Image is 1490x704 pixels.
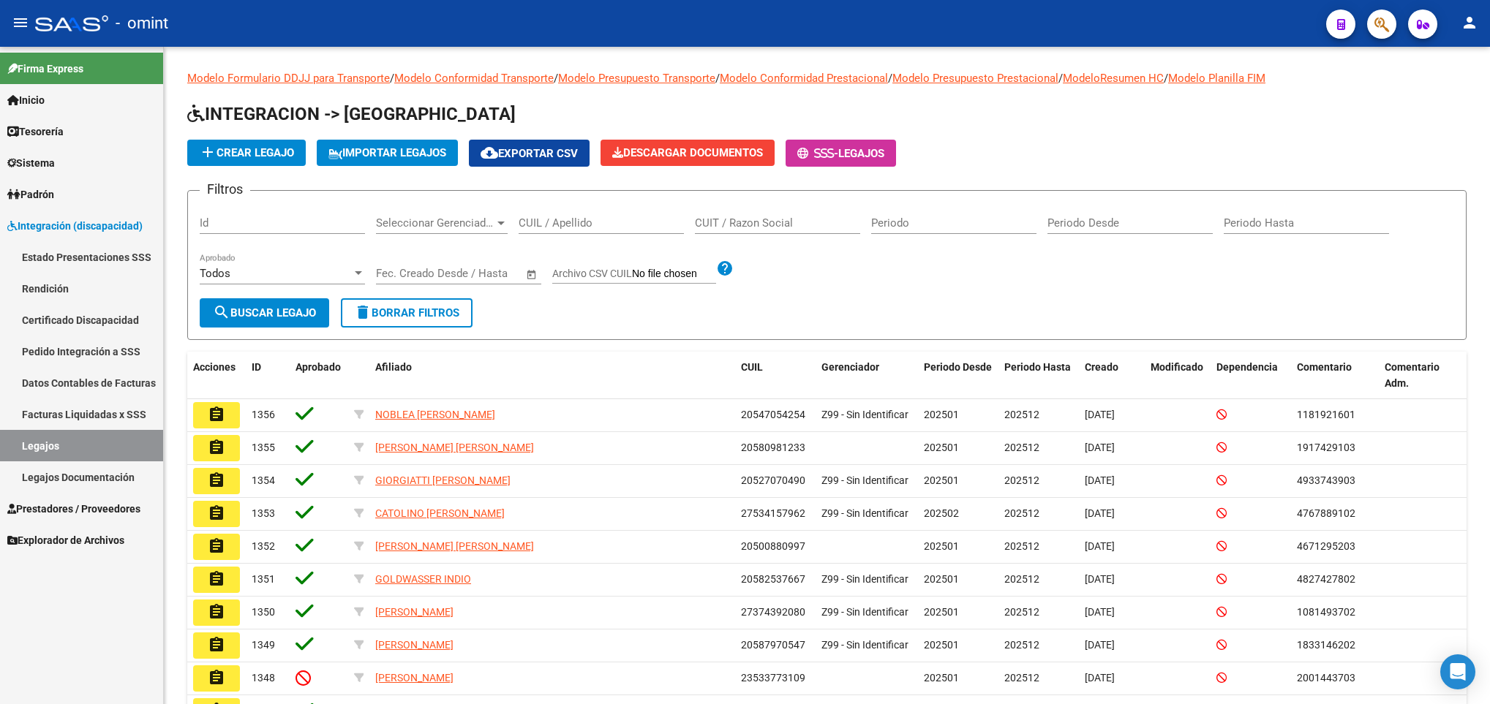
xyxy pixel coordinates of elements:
[369,352,735,400] datatable-header-cell: Afiliado
[821,573,908,585] span: Z99 - Sin Identificar
[252,540,275,552] span: 1352
[1297,606,1355,618] span: 1081493702
[1151,361,1203,373] span: Modificado
[821,507,908,519] span: Z99 - Sin Identificar
[720,72,888,85] a: Modelo Conformidad Prestacional
[924,409,959,420] span: 202501
[741,442,805,453] span: 20580981233
[821,474,908,486] span: Z99 - Sin Identificar
[1079,352,1145,400] datatable-header-cell: Creado
[1085,573,1115,585] span: [DATE]
[786,140,896,167] button: -Legajos
[741,474,805,486] span: 20527070490
[481,144,498,162] mat-icon: cloud_download
[821,409,908,420] span: Z99 - Sin Identificar
[924,606,959,618] span: 202501
[252,573,275,585] span: 1351
[375,361,412,373] span: Afiliado
[1004,442,1039,453] span: 202512
[187,140,306,166] button: Crear Legajo
[7,501,140,517] span: Prestadores / Proveedores
[12,14,29,31] mat-icon: menu
[924,442,959,453] span: 202501
[1461,14,1478,31] mat-icon: person
[252,474,275,486] span: 1354
[252,606,275,618] span: 1350
[290,352,348,400] datatable-header-cell: Aprobado
[481,147,578,160] span: Exportar CSV
[735,352,816,400] datatable-header-cell: CUIL
[1004,409,1039,420] span: 202512
[1004,474,1039,486] span: 202512
[375,474,511,486] span: GIORGIATTI [PERSON_NAME]
[741,606,805,618] span: 27374392080
[187,72,390,85] a: Modelo Formulario DDJJ para Transporte
[998,352,1079,400] datatable-header-cell: Periodo Hasta
[1297,507,1355,519] span: 4767889102
[375,573,471,585] span: GOLDWASSER INDIO
[924,573,959,585] span: 202501
[1211,352,1291,400] datatable-header-cell: Dependencia
[200,179,250,200] h3: Filtros
[208,439,225,456] mat-icon: assignment
[558,72,715,85] a: Modelo Presupuesto Transporte
[354,306,459,319] span: Borrar Filtros
[918,352,998,400] datatable-header-cell: Periodo Desde
[7,532,124,548] span: Explorador de Archivos
[1085,409,1115,420] span: [DATE]
[612,146,763,159] span: Descargar Documentos
[200,267,230,280] span: Todos
[924,474,959,486] span: 202501
[375,442,534,453] span: [PERSON_NAME] [PERSON_NAME]
[296,361,341,373] span: Aprobado
[601,140,775,166] button: Descargar Documentos
[1297,361,1352,373] span: Comentario
[7,155,55,171] span: Sistema
[7,61,83,77] span: Firma Express
[341,298,473,328] button: Borrar Filtros
[208,669,225,686] mat-icon: assignment
[208,537,225,555] mat-icon: assignment
[252,409,275,420] span: 1356
[252,639,275,651] span: 1349
[1085,474,1115,486] span: [DATE]
[1004,540,1039,552] span: 202512
[924,672,959,684] span: 202501
[208,504,225,522] mat-icon: assignment
[1085,507,1115,519] span: [DATE]
[375,540,534,552] span: [PERSON_NAME] [PERSON_NAME]
[1291,352,1379,400] datatable-header-cell: Comentario
[208,472,225,489] mat-icon: assignment
[213,303,230,321] mat-icon: search
[632,268,716,281] input: Archivo CSV CUIL
[1085,606,1115,618] span: [DATE]
[821,606,908,618] span: Z99 - Sin Identificar
[741,573,805,585] span: 20582537667
[924,507,959,519] span: 202502
[187,104,516,124] span: INTEGRACION -> [GEOGRAPHIC_DATA]
[1216,361,1278,373] span: Dependencia
[375,672,454,684] span: [PERSON_NAME]
[469,140,590,167] button: Exportar CSV
[1085,540,1115,552] span: [DATE]
[924,361,992,373] span: Periodo Desde
[821,361,879,373] span: Gerenciador
[741,540,805,552] span: 20500880997
[376,216,494,230] span: Seleccionar Gerenciador
[1297,442,1355,453] span: 1917429103
[252,361,261,373] span: ID
[524,266,541,283] button: Open calendar
[354,303,372,321] mat-icon: delete
[1004,672,1039,684] span: 202512
[1004,573,1039,585] span: 202512
[252,672,275,684] span: 1348
[1168,72,1265,85] a: Modelo Planilla FIM
[1385,361,1440,390] span: Comentario Adm.
[741,409,805,420] span: 20547054254
[1004,606,1039,618] span: 202512
[1063,72,1164,85] a: ModeloResumen HC
[375,639,454,651] span: [PERSON_NAME]
[1145,352,1211,400] datatable-header-cell: Modificado
[838,147,884,160] span: Legajos
[208,406,225,423] mat-icon: assignment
